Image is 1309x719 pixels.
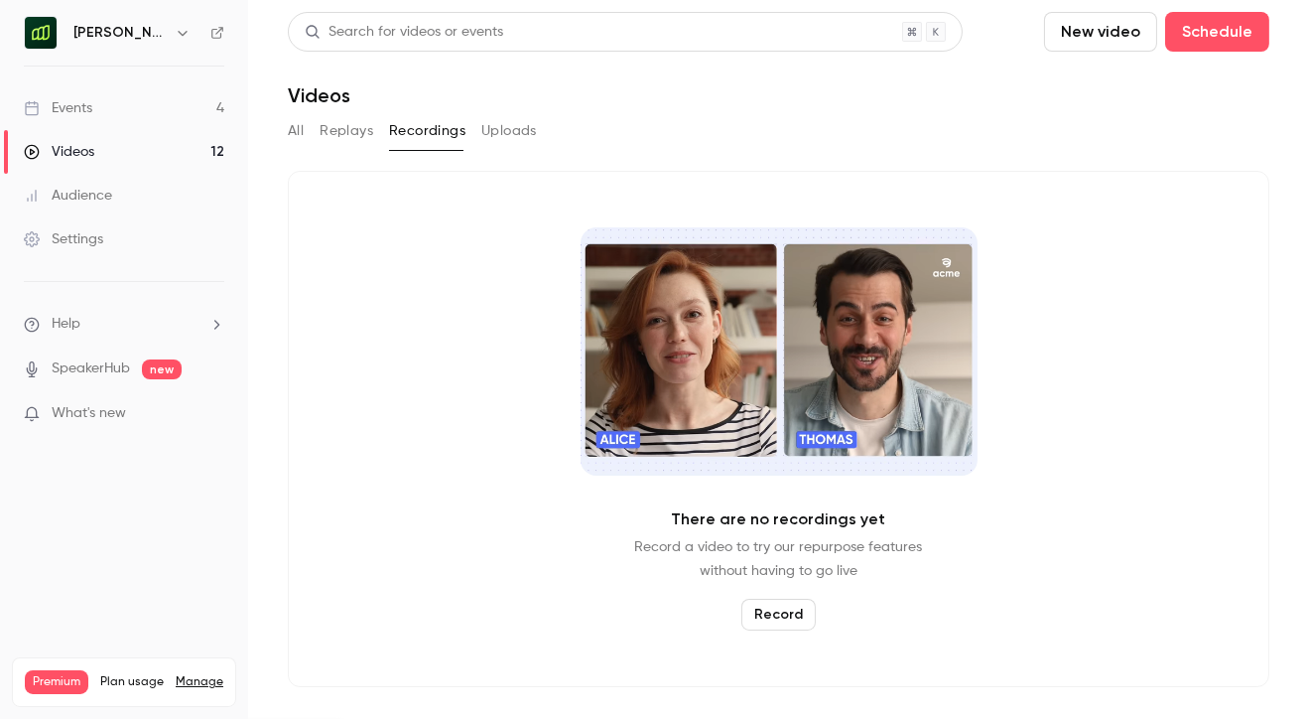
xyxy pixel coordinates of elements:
p: There are no recordings yet [672,507,886,531]
button: New video [1044,12,1157,52]
button: Recordings [389,115,465,147]
span: new [142,359,182,379]
div: Audience [24,186,112,206]
img: Moss (DE) [25,17,57,49]
button: Replays [320,115,373,147]
section: Videos [288,12,1269,707]
li: help-dropdown-opener [24,314,224,335]
div: Search for videos or events [305,22,503,43]
span: What's new [52,403,126,424]
a: Manage [176,674,223,690]
h1: Videos [288,83,350,107]
button: Record [741,599,816,631]
div: Settings [24,229,103,249]
div: Events [24,98,92,118]
button: Schedule [1165,12,1269,52]
button: Uploads [481,115,537,147]
p: Record a video to try our repurpose features without having to go live [635,535,923,583]
a: SpeakerHub [52,359,130,379]
span: Help [52,314,80,335]
div: Videos [24,142,94,162]
span: Plan usage [100,674,164,690]
h6: [PERSON_NAME] ([GEOGRAPHIC_DATA]) [73,23,167,43]
span: Premium [25,670,88,694]
button: All [288,115,304,147]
